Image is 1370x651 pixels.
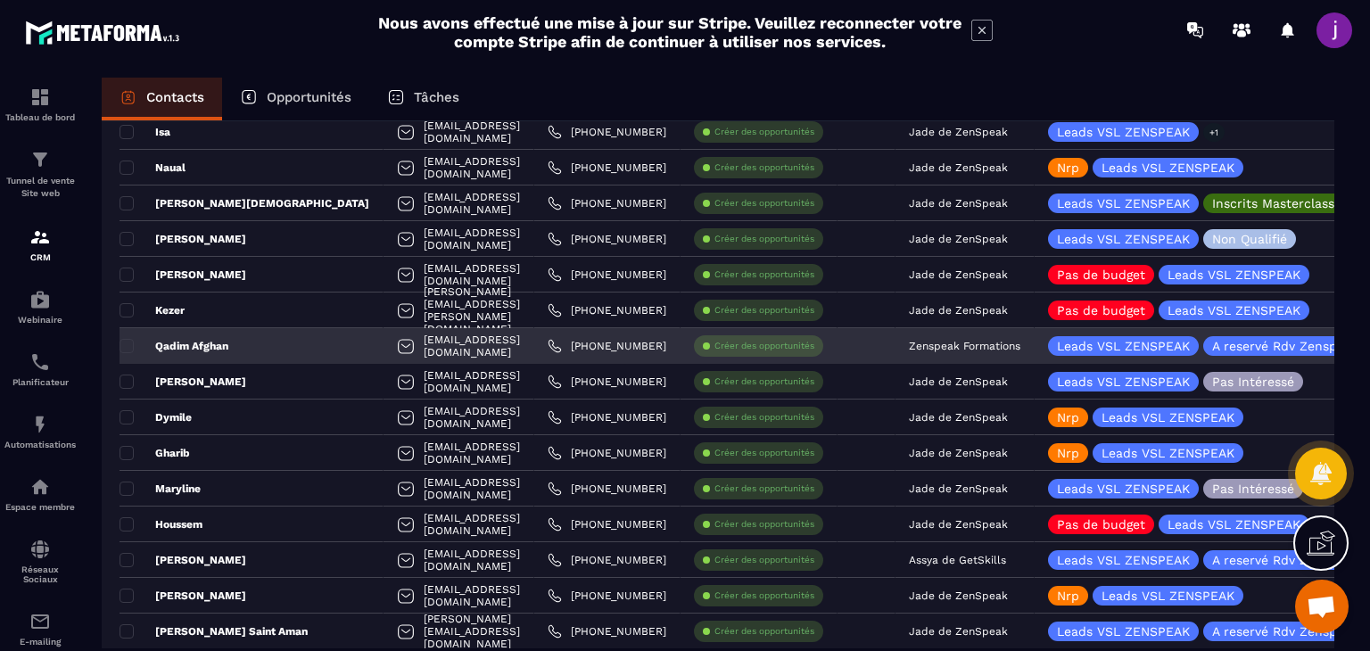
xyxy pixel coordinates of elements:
p: Jade de ZenSpeak [909,589,1008,602]
p: Jade de ZenSpeak [909,197,1008,210]
a: [PHONE_NUMBER] [548,482,666,496]
img: formation [29,149,51,170]
p: Leads VSL ZENSPEAK [1057,197,1190,210]
p: Jade de ZenSpeak [909,482,1008,495]
p: [PERSON_NAME] [120,232,246,246]
a: Tâches [369,78,477,120]
p: +1 [1203,123,1225,142]
p: Dymile [120,410,192,424]
img: automations [29,414,51,435]
p: Jade de ZenSpeak [909,126,1008,138]
p: [PERSON_NAME] [120,553,246,567]
p: Pas de budget [1057,518,1145,531]
p: Créer des opportunités [714,197,814,210]
a: [PHONE_NUMBER] [548,232,666,246]
a: Contacts [102,78,222,120]
a: [PHONE_NUMBER] [548,624,666,639]
p: Houssem [120,517,202,532]
p: Opportunités [267,89,351,105]
p: Créer des opportunités [714,161,814,174]
p: Kezer [120,303,185,317]
p: Qadim Afghan [120,339,228,353]
p: Leads VSL ZENSPEAK [1168,518,1300,531]
a: [PHONE_NUMBER] [548,375,666,389]
p: A reservé Rdv Zenspeak [1212,625,1358,638]
p: Planificateur [4,377,76,387]
a: schedulerschedulerPlanificateur [4,338,76,400]
img: logo [25,16,186,49]
a: [PHONE_NUMBER] [548,339,666,353]
p: Jade de ZenSpeak [909,447,1008,459]
p: Zenspeak Formations [909,340,1020,352]
p: Jade de ZenSpeak [909,518,1008,531]
p: Contacts [146,89,204,105]
img: formation [29,227,51,248]
p: Pas de budget [1057,304,1145,317]
a: social-networksocial-networkRéseaux Sociaux [4,525,76,597]
p: Non Qualifié [1212,233,1287,245]
img: formation [29,87,51,108]
p: Créer des opportunités [714,233,814,245]
p: Créer des opportunités [714,268,814,281]
p: Créer des opportunités [714,625,814,638]
p: Leads VSL ZENSPEAK [1102,161,1234,174]
a: [PHONE_NUMBER] [548,161,666,175]
p: Pas Intéressé [1212,375,1294,388]
p: Assya de GetSkills [909,554,1006,566]
p: Leads VSL ZENSPEAK [1057,340,1190,352]
div: Ouvrir le chat [1295,580,1349,633]
p: Nrp [1057,447,1079,459]
p: CRM [4,252,76,262]
p: Créer des opportunités [714,482,814,495]
p: Créer des opportunités [714,126,814,138]
p: Isa [120,125,170,139]
p: Nrp [1057,589,1079,602]
p: Tableau de bord [4,112,76,122]
p: Nrp [1057,161,1079,174]
a: automationsautomationsAutomatisations [4,400,76,463]
img: automations [29,476,51,498]
p: Tâches [414,89,459,105]
a: formationformationTableau de bord [4,73,76,136]
p: Webinaire [4,315,76,325]
a: [PHONE_NUMBER] [548,410,666,424]
a: automationsautomationsEspace membre [4,463,76,525]
p: Jade de ZenSpeak [909,233,1008,245]
a: [PHONE_NUMBER] [548,446,666,460]
a: formationformationCRM [4,213,76,276]
img: scheduler [29,351,51,373]
p: Créer des opportunités [714,447,814,459]
p: Leads VSL ZENSPEAK [1057,482,1190,495]
p: [PERSON_NAME] [120,268,246,282]
a: [PHONE_NUMBER] [548,268,666,282]
p: Nrp [1057,411,1079,424]
img: email [29,611,51,632]
p: Leads VSL ZENSPEAK [1168,268,1300,281]
img: social-network [29,539,51,560]
p: Jade de ZenSpeak [909,268,1008,281]
a: [PHONE_NUMBER] [548,125,666,139]
p: Leads VSL ZENSPEAK [1102,411,1234,424]
p: A reservé Rdv Zenspeak [1212,554,1358,566]
p: Créer des opportunités [714,589,814,602]
p: Leads VSL ZENSPEAK [1057,126,1190,138]
a: [PHONE_NUMBER] [548,553,666,567]
p: Tunnel de vente Site web [4,175,76,200]
p: [PERSON_NAME] [120,375,246,389]
p: Leads VSL ZENSPEAK [1057,375,1190,388]
p: Créer des opportunités [714,411,814,424]
p: Jade de ZenSpeak [909,411,1008,424]
p: Créer des opportunités [714,304,814,317]
p: Espace membre [4,502,76,512]
a: [PHONE_NUMBER] [548,196,666,210]
p: Leads VSL ZENSPEAK [1057,233,1190,245]
p: A reservé Rdv Zenspeak [1212,340,1358,352]
p: Inscrits Masterclass [1212,197,1334,210]
p: Leads VSL ZENSPEAK [1057,554,1190,566]
p: Jade de ZenSpeak [909,625,1008,638]
p: Pas Intéressé [1212,482,1294,495]
a: [PHONE_NUMBER] [548,303,666,317]
a: Opportunités [222,78,369,120]
p: [PERSON_NAME][DEMOGRAPHIC_DATA] [120,196,369,210]
p: Pas de budget [1057,268,1145,281]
